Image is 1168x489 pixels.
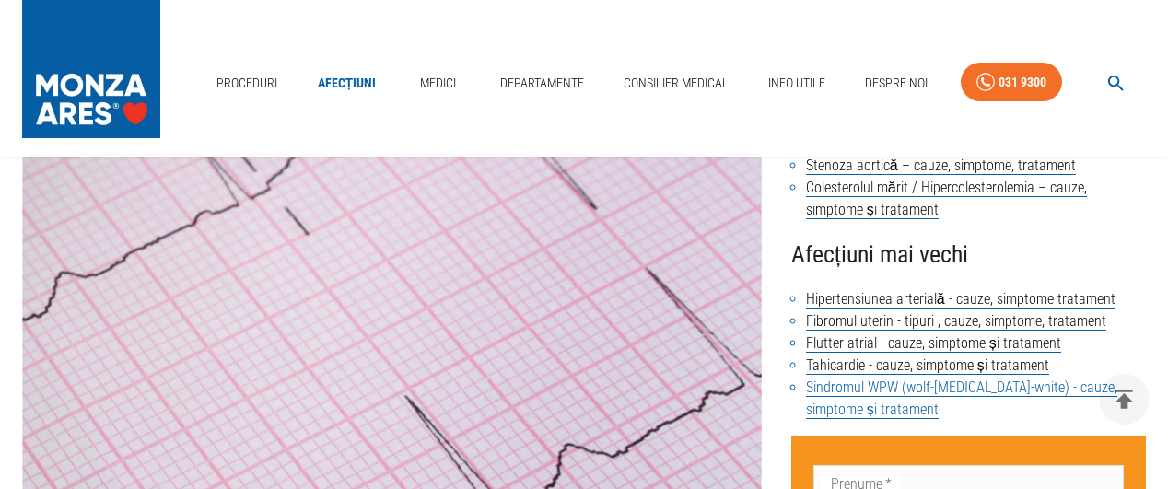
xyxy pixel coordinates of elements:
a: Medici [408,64,467,102]
div: 031 9300 [999,71,1046,94]
a: Sindromul WPW (wolf-[MEDICAL_DATA]-white) - cauze, simptome și tratament [806,378,1117,419]
a: Fibromul uterin - tipuri , cauze, simptome, tratament [806,312,1106,331]
button: delete [1099,374,1150,425]
a: Afecțiuni [310,64,384,102]
a: Stenoza aortică – cauze, simptome, tratament [806,157,1076,175]
a: Departamente [493,64,591,102]
a: Tahicardie - cauze, simptome și tratament [806,356,1049,375]
a: Info Utile [761,64,833,102]
h4: Afecțiuni mai vechi [791,236,1146,274]
a: Hipertensiunea arterială - cauze, simptome tratament [806,290,1115,309]
a: Despre Noi [858,64,935,102]
a: Colesterolul mărit / Hipercolesterolemia – cauze, simptome și tratament [806,179,1087,219]
a: 031 9300 [961,63,1062,102]
a: Flutter atrial - cauze, simptome și tratament [806,334,1061,353]
a: Consilier Medical [616,64,736,102]
a: Proceduri [209,64,285,102]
